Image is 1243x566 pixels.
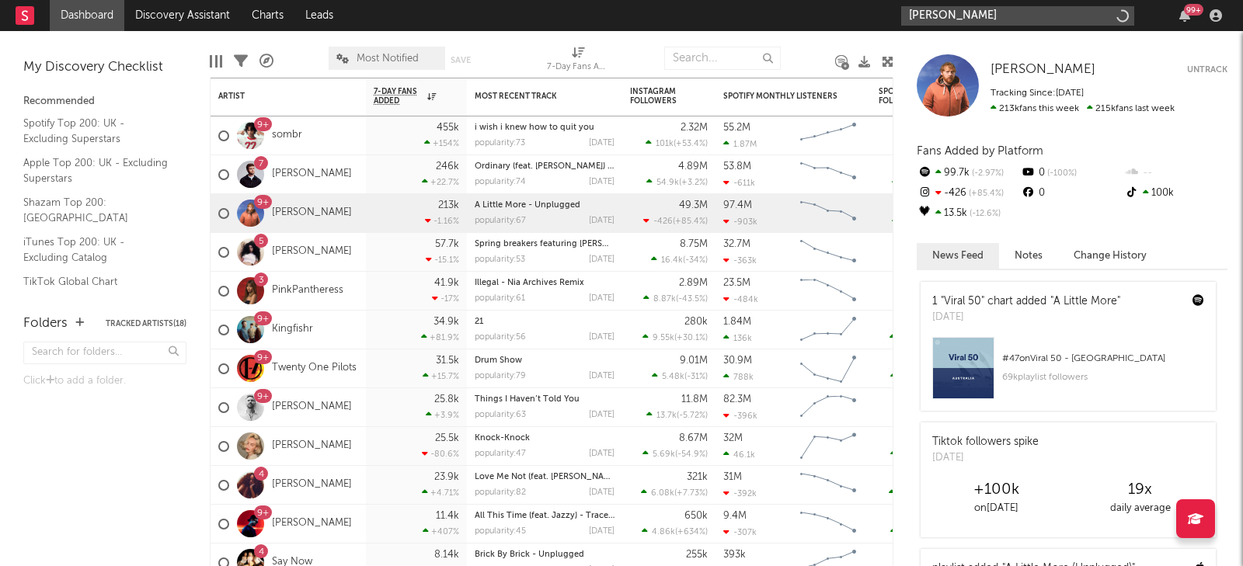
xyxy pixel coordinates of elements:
div: 21 [475,318,615,326]
a: Spring breakers featuring [PERSON_NAME] [475,240,647,248]
div: ( ) [642,526,708,536]
a: Illegal - Nia Archives Remix [475,279,584,287]
div: 9.01M [680,356,708,366]
a: i wish i knew how to quit you [475,123,594,132]
div: Brick By Brick - Unplugged [475,550,615,559]
div: 11.8M [681,394,708,405]
span: +7.73 % [677,489,705,498]
a: Knock-Knock [475,434,530,443]
div: 46.1k [723,450,755,460]
span: 6.08k [651,489,674,498]
div: Edit Columns [210,39,222,84]
a: Kingfishr [272,323,313,336]
div: 455k [437,123,459,133]
a: [PERSON_NAME] [272,245,352,259]
a: Brick By Brick - Unplugged [475,550,584,559]
div: ( ) [641,488,708,498]
div: 213k [438,200,459,210]
a: [PERSON_NAME] [272,401,352,414]
div: -903k [723,217,757,227]
div: My Discovery Checklist [23,58,186,77]
div: +22.7 % [422,177,459,187]
div: 393k [723,550,746,560]
div: ( ) [646,177,708,187]
div: -392k [723,488,757,498]
div: 246k [436,161,459,172]
div: -396k [723,411,757,421]
svg: Chart title [793,466,863,505]
div: 32M [723,433,743,443]
div: 49.3M [679,200,708,210]
div: popularity: 74 [475,178,526,186]
div: 100k [1124,183,1227,203]
div: # 47 on Viral 50 - [GEOGRAPHIC_DATA] [1002,349,1204,368]
div: popularity: 82 [475,488,526,497]
span: -426 [653,217,673,226]
div: Tiktok followers spike [932,434,1039,450]
div: +100k [924,481,1068,499]
div: 11.4k [436,511,459,521]
span: +85.4 % [966,189,1004,198]
div: 7-Day Fans Added (7-Day Fans Added) [547,39,609,84]
div: 788k [723,372,754,382]
div: 25.5k [435,433,459,443]
div: 2.32M [681,123,708,133]
span: 16.4k [661,256,683,265]
div: i wish i knew how to quit you [475,123,615,132]
div: 19 x [1068,481,1212,499]
a: Ordinary (feat. [PERSON_NAME]) - Live from [GEOGRAPHIC_DATA] [475,162,742,171]
span: -34 % [685,256,705,265]
div: 321k [687,472,708,482]
div: A Little More - Unplugged [475,201,615,210]
button: Tracked Artists(18) [106,320,186,328]
div: [DATE] [589,372,615,380]
div: 41.9k [434,278,459,288]
a: [PERSON_NAME] [272,517,352,530]
span: 215k fans last week [991,104,1175,113]
div: -1.16 % [425,216,459,226]
div: 69k playlist followers [1002,368,1204,387]
span: -100 % [1045,169,1077,178]
div: 53.8M [723,161,751,172]
span: -12.6 % [967,210,1001,218]
div: ( ) [651,255,708,265]
span: +85.4 % [675,217,705,226]
div: +3.9 % [426,410,459,420]
svg: Chart title [793,155,863,194]
div: -611k [723,178,755,188]
div: Ordinary (feat. Luke Combs) - Live from Lollapalooza [475,162,615,171]
div: ( ) [643,216,708,226]
div: ( ) [643,293,708,304]
div: 4.89M [678,161,708,172]
a: [PERSON_NAME] [272,439,352,453]
input: Search for artists [901,6,1134,26]
span: -31 % [687,373,705,381]
span: -54.9 % [677,450,705,459]
span: 213k fans this week [991,104,1079,113]
div: 8.14k [434,550,459,560]
span: 7-Day Fans Added [374,87,423,106]
a: [PERSON_NAME] [991,62,1095,78]
span: 9.55k [653,334,674,342]
span: +3.2 % [681,179,705,187]
button: Save [451,56,471,64]
div: popularity: 53 [475,255,525,264]
div: -80.6 % [422,449,459,459]
div: Love Me Not (feat. Rex Orange County) [475,473,615,481]
div: 280k [684,317,708,327]
div: Drum Show [475,356,615,365]
div: 0 [1020,183,1123,203]
div: 99.7k [917,163,1020,183]
div: 34.9k [433,317,459,327]
span: 101k [656,140,674,148]
div: [DATE] [589,255,615,264]
span: 4.86k [652,528,675,536]
div: Spotify Followers [879,87,933,106]
svg: Chart title [793,194,863,233]
span: +53.4 % [676,140,705,148]
div: 1.87M [723,139,757,149]
div: -307k [723,527,757,537]
div: Instagram Followers [630,87,684,106]
div: All This Time (feat. Jazzy) - Trace Remix [475,512,615,520]
a: Apple Top 200: UK - Excluding Superstars [23,155,171,186]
